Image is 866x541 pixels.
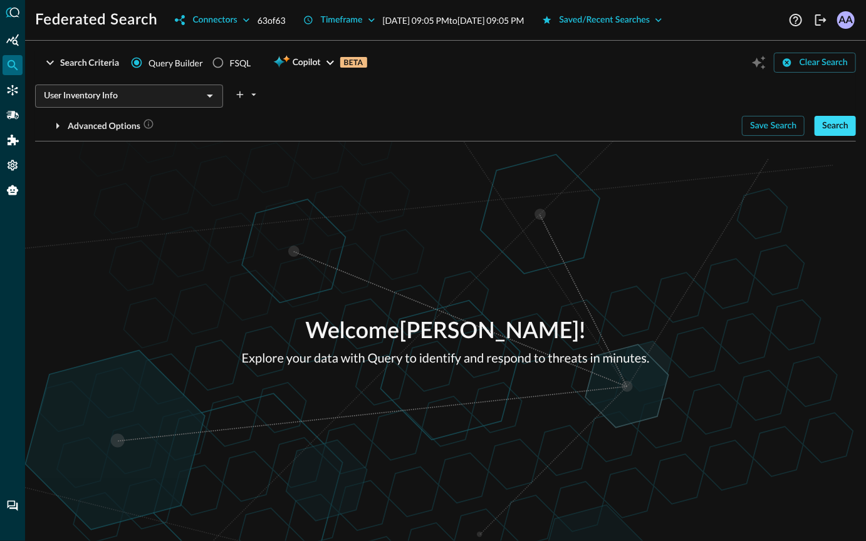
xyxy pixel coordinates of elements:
div: Connectors [192,13,237,28]
button: Advanced Options [35,116,162,136]
p: Explore your data with Query to identify and respond to threats in minutes. [242,349,650,368]
div: Saved/Recent Searches [560,13,650,28]
div: Clear Search [800,55,848,71]
div: Search [822,118,848,134]
div: AA [837,11,855,29]
div: Chat [3,496,23,516]
div: Search Criteria [60,55,119,71]
div: Advanced Options [68,118,154,134]
button: Saved/Recent Searches [535,10,670,30]
div: Federated Search [3,55,23,75]
p: Welcome [PERSON_NAME] ! [242,315,650,349]
button: Help [786,10,806,30]
button: Search Criteria [35,53,127,73]
h1: Federated Search [35,10,157,30]
div: Summary Insights [3,30,23,50]
div: Timeframe [321,13,363,28]
div: Settings [3,155,23,175]
div: Pipelines [3,105,23,125]
button: plus-arrow-button [233,85,261,105]
p: 63 of 63 [258,14,286,27]
button: Search [815,116,856,136]
div: Addons [3,130,23,150]
button: Clear Search [774,53,856,73]
button: CopilotBETA [266,53,374,73]
button: Save Search [742,116,805,136]
button: Logout [811,10,831,30]
span: Query Builder [149,56,203,70]
div: Query Agent [3,180,23,200]
button: Connectors [167,10,257,30]
div: FSQL [230,56,251,70]
p: BETA [340,57,367,68]
button: Open [201,87,219,105]
div: Connectors [3,80,23,100]
div: Save Search [750,118,796,134]
input: Select an Event Type [39,88,199,104]
p: [DATE] 09:05 PM to [DATE] 09:05 PM [383,14,524,27]
span: Copilot [293,55,321,71]
button: Timeframe [296,10,383,30]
